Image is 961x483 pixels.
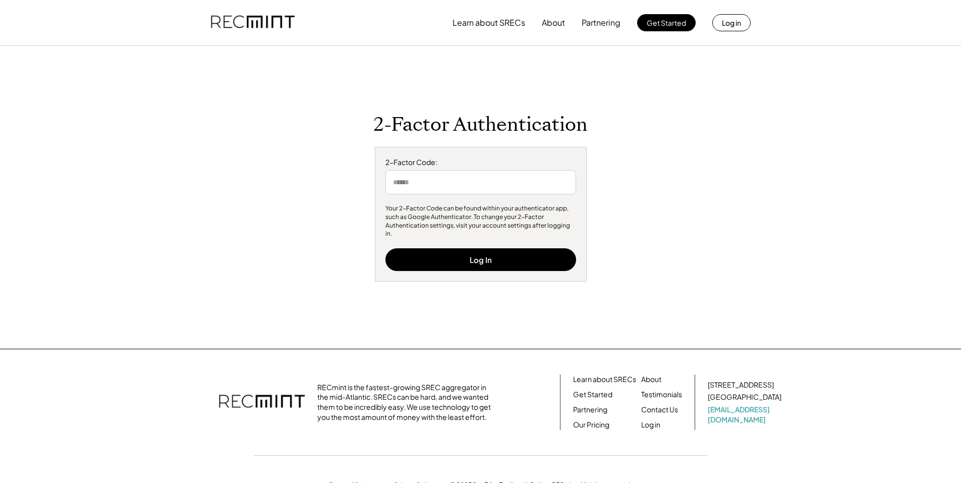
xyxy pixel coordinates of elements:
[641,405,678,415] a: Contact Us
[573,420,609,430] a: Our Pricing
[641,420,660,430] a: Log in
[712,14,751,31] button: Log in
[385,157,576,168] div: 2-Factor Code:
[708,392,781,402] div: [GEOGRAPHIC_DATA]
[385,248,576,271] button: Log In
[542,13,565,33] button: About
[582,13,620,33] button: Partnering
[211,6,295,40] img: recmint-logotype%403x.png
[573,405,607,415] a: Partnering
[317,383,496,422] div: RECmint is the fastest-growing SREC aggregator in the mid-Atlantic. SRECs can be hard, and we wan...
[219,385,305,420] img: recmint-logotype%403x.png
[708,405,783,424] a: [EMAIL_ADDRESS][DOMAIN_NAME]
[637,14,696,31] button: Get Started
[641,374,661,385] a: About
[641,390,682,400] a: Testimonials
[385,204,576,238] div: Your 2-Factor Code can be found within your authenticator app, such as Google Authenticator. To c...
[573,390,612,400] a: Get Started
[373,113,588,137] h1: 2-Factor Authentication
[573,374,636,385] a: Learn about SRECs
[453,13,525,33] button: Learn about SRECs
[708,380,774,390] div: [STREET_ADDRESS]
